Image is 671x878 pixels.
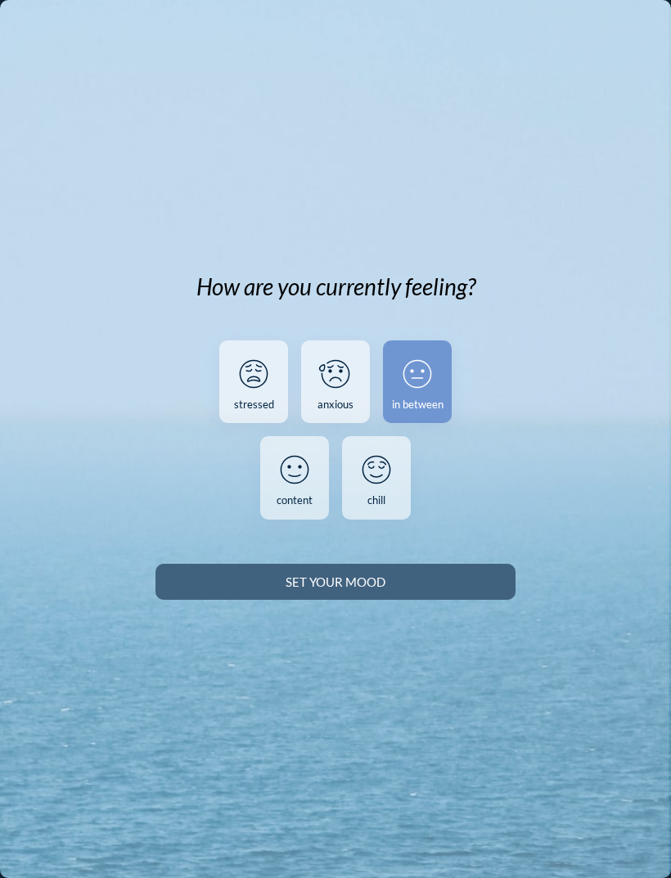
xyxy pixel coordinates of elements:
div: anxious [317,398,354,412]
div: content [277,494,313,507]
div: How are you currently feeling? [196,273,475,301]
div: stressed [234,398,274,412]
button: Set your Mood [155,564,516,600]
a: stressed [219,340,288,424]
a: chill [342,436,411,520]
a: anxious [301,340,370,424]
div: Set your Mood [184,574,487,589]
div: in between [392,398,444,412]
a: in between [383,340,452,424]
a: content [260,436,329,520]
div: chill [367,494,385,507]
